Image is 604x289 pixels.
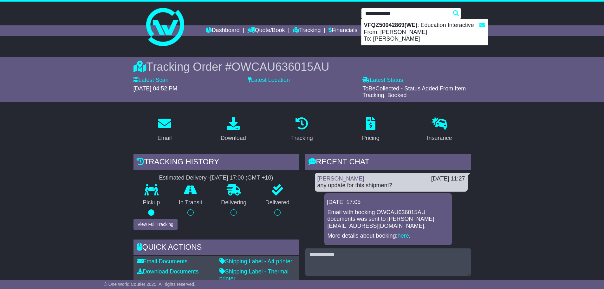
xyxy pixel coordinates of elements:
div: Download [221,134,246,142]
label: Latest Scan [133,77,169,84]
span: [DATE] 04:52 PM [133,85,178,92]
a: Financials [328,25,357,36]
p: Pickup [133,199,170,206]
a: Download [217,115,250,145]
a: Pricing [358,115,384,145]
div: Quick Actions [133,240,299,257]
span: OWCAU636015AU [231,60,329,73]
div: any update for this shipment? [317,182,465,189]
div: [DATE] 17:05 [327,199,449,206]
div: Tracking Order # [133,60,471,74]
a: Tracking [293,25,321,36]
div: [DATE] 17:00 (GMT +10) [210,174,273,181]
a: Dashboard [206,25,240,36]
div: Email [157,134,172,142]
div: [DATE] 11:27 [431,175,465,182]
a: [PERSON_NAME] [317,175,364,182]
div: Tracking history [133,154,299,171]
button: View Full Tracking [133,219,178,230]
a: Shipping Label - A4 printer [219,258,292,265]
a: Shipping Label - Thermal printer [219,268,289,282]
a: Quote/Book [247,25,285,36]
strong: VFQZ50042869(WE) [364,22,418,28]
a: here [398,233,409,239]
label: Latest Status [362,77,403,84]
p: More details about booking: . [328,233,449,240]
a: Email [153,115,176,145]
a: Tracking [287,115,317,145]
div: Pricing [362,134,380,142]
a: Insurance [423,115,456,145]
a: Email Documents [137,258,188,265]
p: In Transit [169,199,212,206]
span: ToBeCollected - Status Added From Item Tracking. Booked [362,85,466,99]
p: Delivered [256,199,299,206]
a: Download Documents [137,268,199,275]
div: Estimated Delivery - [133,174,299,181]
p: Delivering [212,199,256,206]
label: Latest Location [248,77,290,84]
div: Insurance [427,134,452,142]
div: Tracking [291,134,313,142]
div: RECENT CHAT [305,154,471,171]
div: : Education Interactive From: [PERSON_NAME] To: [PERSON_NAME] [361,19,488,45]
p: Email with booking OWCAU636015AU documents was sent to [PERSON_NAME][EMAIL_ADDRESS][DOMAIN_NAME]. [328,209,449,230]
span: © One World Courier 2025. All rights reserved. [104,282,196,287]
